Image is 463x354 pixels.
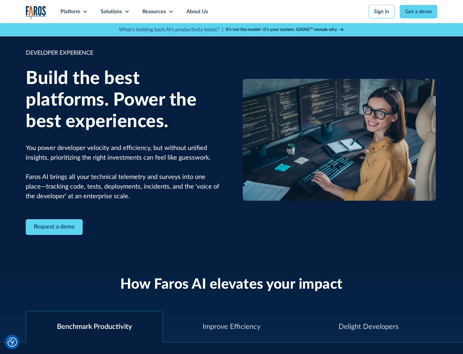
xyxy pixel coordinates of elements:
[226,27,337,32] strong: It’s not the model—it’s your system. GAINS™ reveals why
[368,5,395,18] a: Sign in
[226,26,344,33] a: It’s not the model—it’s your system. GAINS™ reveals why
[26,6,46,19] img: Logo of the analytics and reporting company Faros.
[119,26,223,33] p: What's holding back AI's productivity boost? |
[26,49,222,58] div: DEVELOPER EXPERIENCE
[26,68,222,133] h1: Build the best platforms. Power the best experiences.
[57,321,132,332] div: Benchmark Productivity
[203,321,260,332] div: Improve Efficiency
[339,321,399,332] div: Delight Developers
[400,5,437,18] a: Get a demo
[60,8,80,15] div: Platform
[7,337,17,347] button: Cookie Settings
[26,143,222,201] p: You power developer velocity and efficiency, but without unified insights, prioritizing the right...
[101,8,122,15] div: Solutions
[7,337,17,347] img: Revisit consent button
[142,8,166,15] div: Resources
[26,6,46,19] a: home
[120,276,343,293] h2: How Faros AI elevates your impact
[26,219,83,235] a: Contact Modal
